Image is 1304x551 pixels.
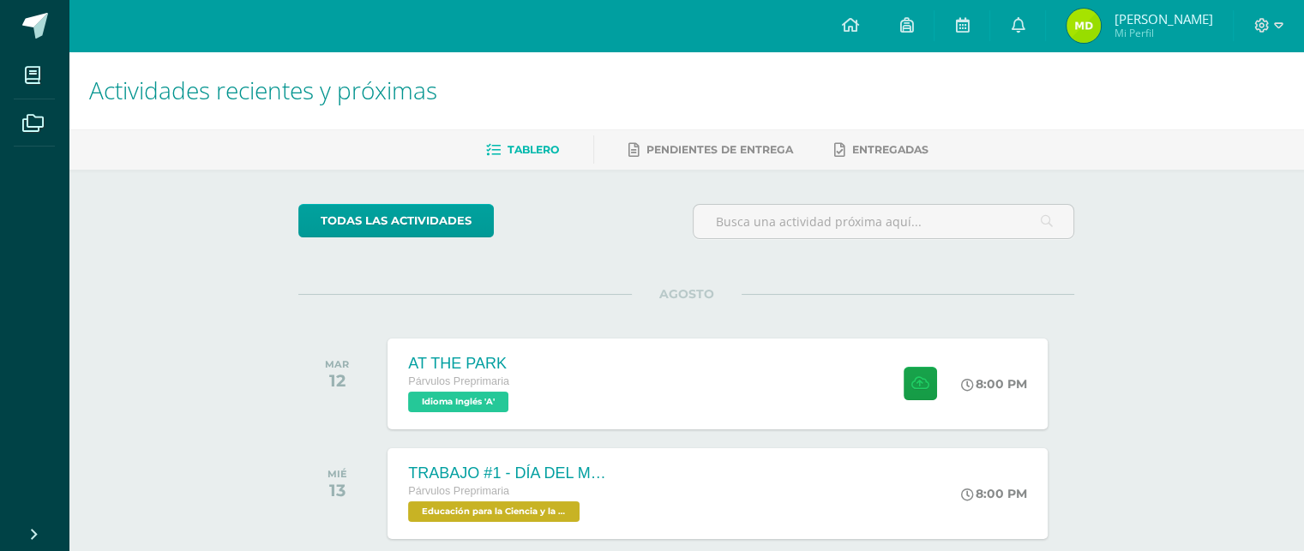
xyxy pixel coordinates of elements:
span: [PERSON_NAME] [1114,10,1212,27]
div: 8:00 PM [961,376,1027,392]
div: 13 [328,480,347,500]
a: todas las Actividades [298,204,494,237]
span: Tablero [508,143,559,156]
span: Mi Perfil [1114,26,1212,40]
div: TRABAJO #1 - DÍA DEL MAÍZ [408,464,614,482]
span: Párvulos Preprimaria [408,375,509,387]
img: 8973b237ee304b79f81c6cbfa9fcd8e7.png [1067,9,1101,43]
div: AT THE PARK [408,355,513,373]
div: 8:00 PM [961,486,1027,501]
div: MAR [325,358,349,370]
span: Párvulos Preprimaria [408,485,509,497]
div: 12 [325,370,349,391]
input: Busca una actividad próxima aquí... [694,205,1073,238]
span: Actividades recientes y próximas [89,74,437,106]
a: Pendientes de entrega [628,136,793,164]
span: Entregadas [852,143,928,156]
a: Tablero [486,136,559,164]
span: Pendientes de entrega [646,143,793,156]
span: Idioma Inglés 'A' [408,392,508,412]
div: MIÉ [328,468,347,480]
span: Educación para la Ciencia y la Ciudadanía 'A' [408,501,580,522]
a: Entregadas [834,136,928,164]
span: AGOSTO [632,286,742,302]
